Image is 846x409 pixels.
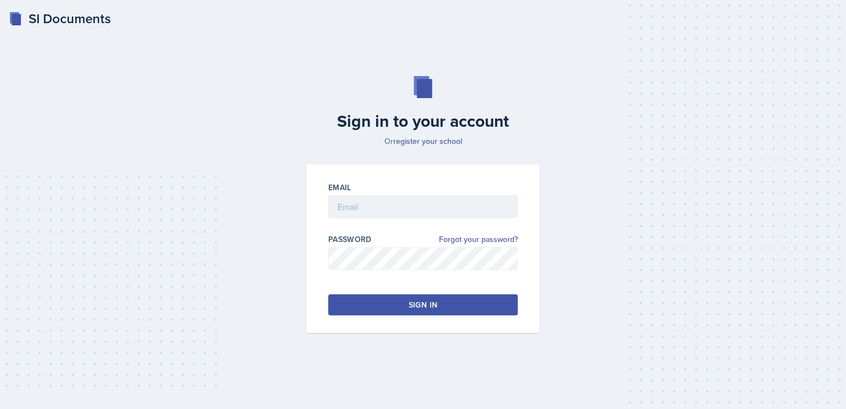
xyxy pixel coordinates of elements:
p: Or [300,136,546,147]
a: Forgot your password? [439,234,518,245]
input: Email [328,195,518,218]
button: Sign in [328,294,518,315]
a: SI Documents [9,9,111,29]
div: Sign in [409,299,437,310]
label: Password [328,234,372,245]
a: register your school [393,136,462,147]
h2: Sign in to your account [300,111,546,131]
label: Email [328,182,351,193]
